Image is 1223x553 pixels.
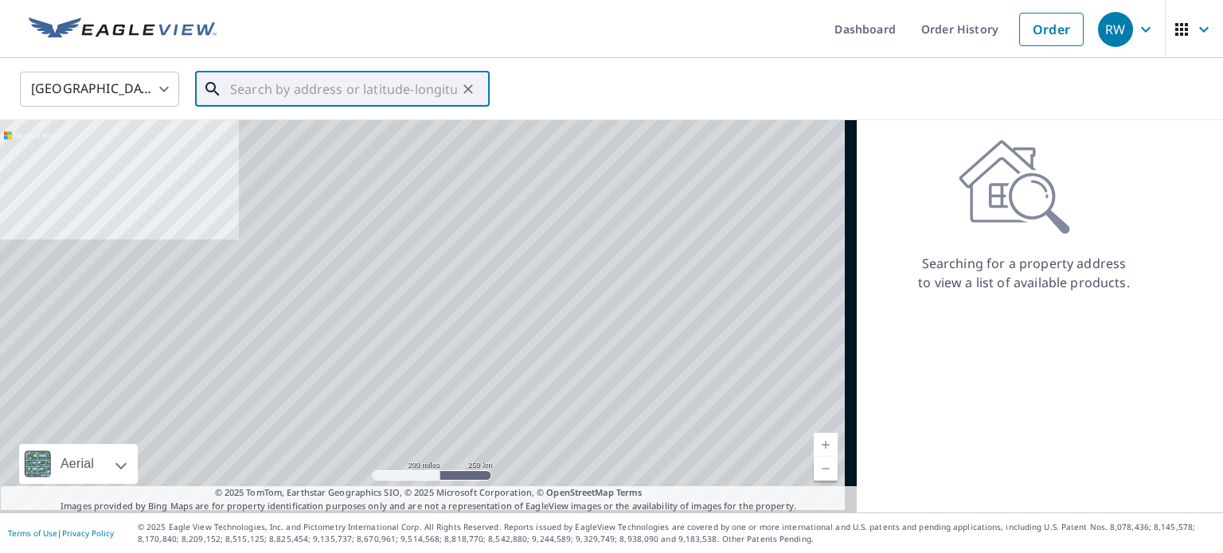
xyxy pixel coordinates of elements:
[1019,13,1084,46] a: Order
[917,254,1131,292] p: Searching for a property address to view a list of available products.
[19,444,138,484] div: Aerial
[8,528,114,538] p: |
[29,18,217,41] img: EV Logo
[20,67,179,111] div: [GEOGRAPHIC_DATA]
[546,486,613,498] a: OpenStreetMap
[814,433,838,457] a: Current Level 5, Zoom In
[215,486,643,500] span: © 2025 TomTom, Earthstar Geographics SIO, © 2025 Microsoft Corporation, ©
[62,528,114,539] a: Privacy Policy
[1098,12,1133,47] div: RW
[814,457,838,481] a: Current Level 5, Zoom Out
[457,78,479,100] button: Clear
[616,486,643,498] a: Terms
[230,67,457,111] input: Search by address or latitude-longitude
[138,521,1215,545] p: © 2025 Eagle View Technologies, Inc. and Pictometry International Corp. All Rights Reserved. Repo...
[8,528,57,539] a: Terms of Use
[56,444,99,484] div: Aerial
